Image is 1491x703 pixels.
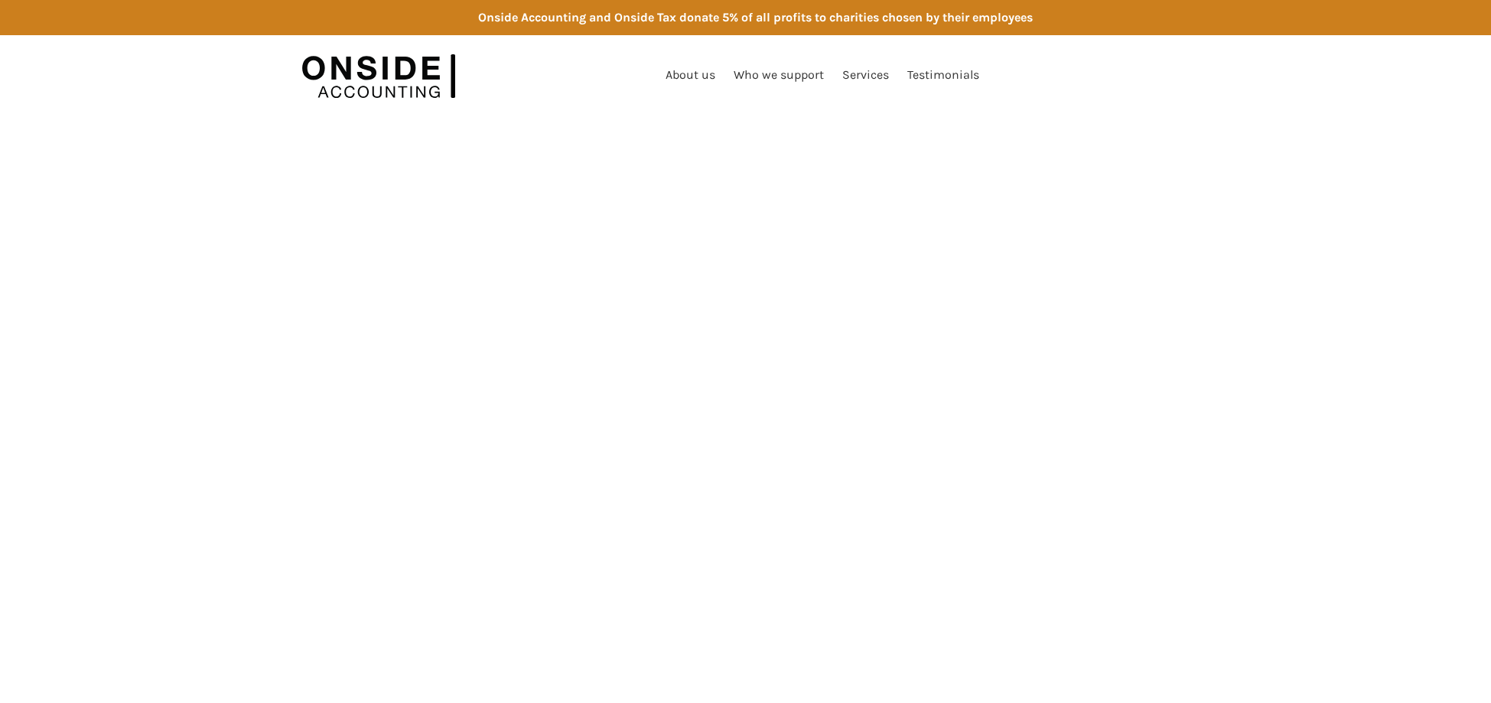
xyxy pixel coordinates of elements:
a: Testimonials [898,50,988,102]
a: About us [656,50,724,102]
a: Who we support [724,50,833,102]
img: Onside Accounting [302,47,455,106]
div: Onside Accounting and Onside Tax donate 5% of all profits to charities chosen by their employees [478,8,1033,28]
a: Services [833,50,898,102]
